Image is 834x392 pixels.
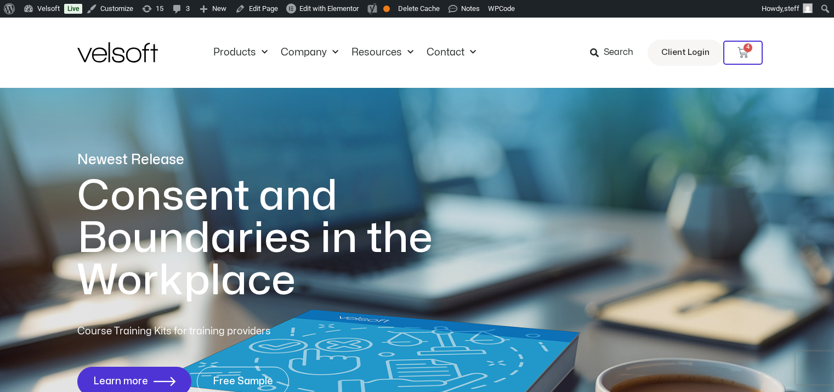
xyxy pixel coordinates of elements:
[590,43,641,62] a: Search
[723,41,763,65] a: 4
[274,47,345,59] a: CompanyMenu Toggle
[213,376,273,387] span: Free Sample
[345,47,420,59] a: ResourcesMenu Toggle
[784,4,799,13] span: steff
[77,324,350,339] p: Course Training Kits for training providers
[64,4,82,14] a: Live
[299,4,359,13] span: Edit with Elementor
[207,47,274,59] a: ProductsMenu Toggle
[207,47,483,59] nav: Menu
[77,42,158,63] img: Velsoft Training Materials
[661,46,710,60] span: Client Login
[77,150,478,170] p: Newest Release
[420,47,483,59] a: ContactMenu Toggle
[744,43,752,52] span: 4
[383,5,390,12] div: OK
[604,46,633,60] span: Search
[77,175,478,302] h1: Consent and Boundaries in the Workplace
[93,376,148,387] span: Learn more
[648,40,723,66] a: Client Login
